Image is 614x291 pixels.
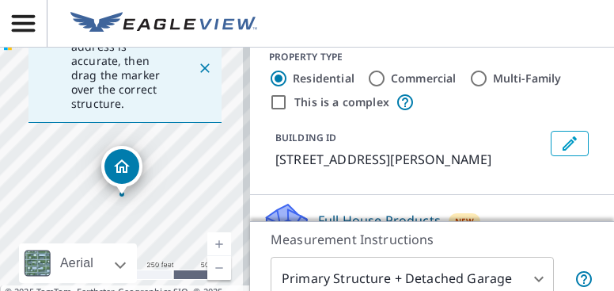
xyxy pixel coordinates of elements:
p: BUILDING ID [275,131,336,144]
div: Aerial [19,243,137,283]
img: EV Logo [70,12,257,36]
span: New [455,215,475,228]
label: Multi-Family [493,71,562,86]
a: Current Level 17, Zoom In [207,232,231,256]
label: Commercial [391,71,457,86]
p: Full House Products [318,211,441,230]
button: Close [195,58,215,78]
span: Your report will include the primary structure and a detached garage if one exists. [574,270,593,289]
div: Dropped pin, building 1, Residential property, 9016 Kathlyn Dr Saint Louis, MO 63134 [101,146,142,195]
a: Current Level 17, Zoom Out [207,256,231,280]
div: PROPERTY TYPE [269,50,595,64]
p: Check that the address is accurate, then drag the marker over the correct structure. [71,25,169,111]
label: Residential [293,71,354,86]
label: This is a complex [294,94,389,110]
div: Full House ProductsNew [263,201,601,247]
a: EV Logo [61,2,267,45]
p: [STREET_ADDRESS][PERSON_NAME] [275,150,544,169]
button: Edit building 1 [551,131,589,156]
div: Aerial [55,243,98,283]
p: Measurement Instructions [271,230,593,249]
